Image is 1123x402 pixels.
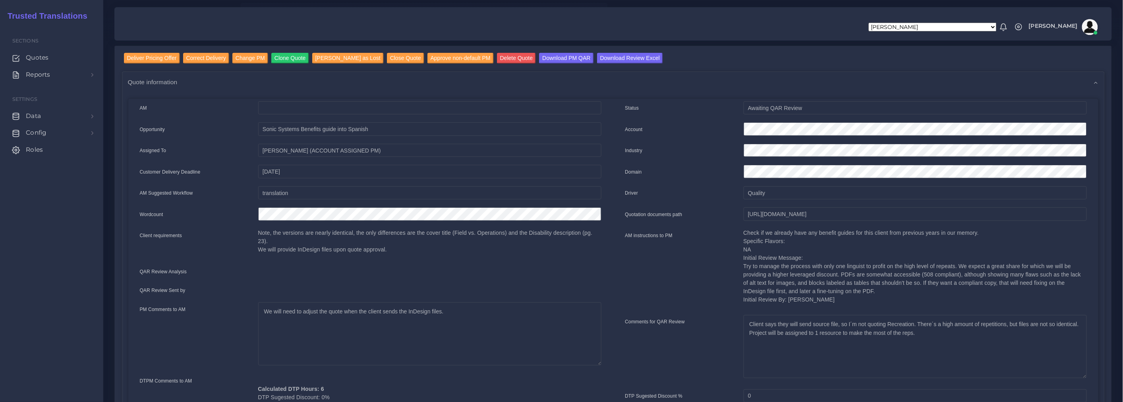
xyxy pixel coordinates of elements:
img: avatar [1082,19,1098,35]
span: Reports [26,70,50,79]
label: Customer Delivery Deadline [140,168,201,176]
label: Account [625,126,643,133]
input: [PERSON_NAME] as Lost [312,53,384,64]
label: Wordcount [140,211,163,218]
label: QAR Review Sent by [140,287,186,294]
input: Close Quote [387,53,424,64]
b: Calculated DTP Hours: 6 [258,386,324,392]
input: Delete Quote [497,53,536,64]
label: AM instructions to PM [625,232,673,239]
span: Settings [12,96,37,102]
label: AM [140,104,147,112]
input: pm [258,144,601,157]
input: Approve non-default PM [427,53,494,64]
p: Note, the versions are nearly identical, the only differences are the cover title (Field vs. Oper... [258,229,601,254]
input: Change PM [232,53,268,64]
span: Sections [12,38,39,44]
span: Quote information [128,77,178,87]
label: Domain [625,168,642,176]
label: AM Suggested Workflow [140,189,193,197]
span: Quotes [26,53,48,62]
p: Check if we already have any benefit guides for this client from previous years in our memory. Sp... [744,229,1087,304]
textarea: We will need to adjust the quote when the client sends the InDesign files. [258,302,601,365]
label: Assigned To [140,147,166,154]
a: Config [6,124,97,141]
a: [PERSON_NAME]avatar [1025,19,1101,35]
span: [PERSON_NAME] [1029,23,1078,29]
label: Industry [625,147,643,154]
input: Clone Quote [271,53,309,64]
label: Quotation documents path [625,211,682,218]
label: Opportunity [140,126,165,133]
label: QAR Review Analysis [140,268,187,275]
h2: Trusted Translations [2,11,87,21]
input: Download PM QAR [539,53,593,64]
input: Download Review Excel [597,53,663,64]
input: Deliver Pricing Offer [124,53,180,64]
span: Data [26,112,41,120]
a: Data [6,108,97,124]
label: PM Comments to AM [140,306,186,313]
input: Correct Delivery [183,53,229,64]
a: Reports [6,66,97,83]
div: Quote information [122,72,1104,92]
a: Trusted Translations [2,10,87,23]
label: DTP Sugested Discount % [625,392,683,400]
textarea: Client says they will send source file, so I´m not quoting Recreation. There´s a high amount of r... [744,315,1087,378]
label: DTPM Comments to AM [140,377,192,385]
label: Client requirements [140,232,182,239]
label: Comments for QAR Review [625,318,685,325]
a: Quotes [6,49,97,66]
span: Roles [26,145,43,154]
label: Status [625,104,639,112]
a: Roles [6,141,97,158]
label: Driver [625,189,638,197]
span: Config [26,128,46,137]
